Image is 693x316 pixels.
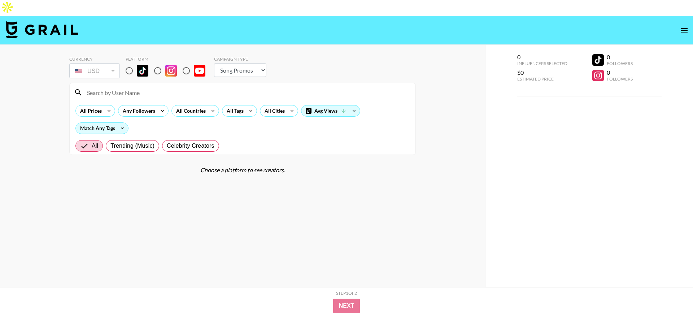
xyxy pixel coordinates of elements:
[83,87,411,98] input: Search by User Name
[76,105,103,116] div: All Prices
[6,21,78,38] img: Grail Talent
[69,166,416,174] div: Choose a platform to see creators.
[517,76,567,82] div: Estimated Price
[517,53,567,61] div: 0
[194,65,205,77] img: YouTube
[71,65,118,77] div: USD
[607,53,633,61] div: 0
[336,290,357,296] div: Step 1 of 2
[165,65,177,77] img: Instagram
[76,123,128,134] div: Match Any Tags
[607,76,633,82] div: Followers
[607,61,633,66] div: Followers
[677,23,692,38] button: open drawer
[126,56,211,62] div: Platform
[517,61,567,66] div: Influencers Selected
[260,105,286,116] div: All Cities
[222,105,245,116] div: All Tags
[657,280,684,307] iframe: Drift Widget Chat Controller
[110,142,154,150] span: Trending (Music)
[517,69,567,76] div: $0
[333,299,360,313] button: Next
[92,142,98,150] span: All
[172,105,207,116] div: All Countries
[69,62,120,80] div: Currency is locked to USD
[214,56,266,62] div: Campaign Type
[137,65,148,77] img: TikTok
[69,56,120,62] div: Currency
[118,105,157,116] div: Any Followers
[301,105,360,116] div: Avg Views
[167,142,214,150] span: Celebrity Creators
[607,69,633,76] div: 0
